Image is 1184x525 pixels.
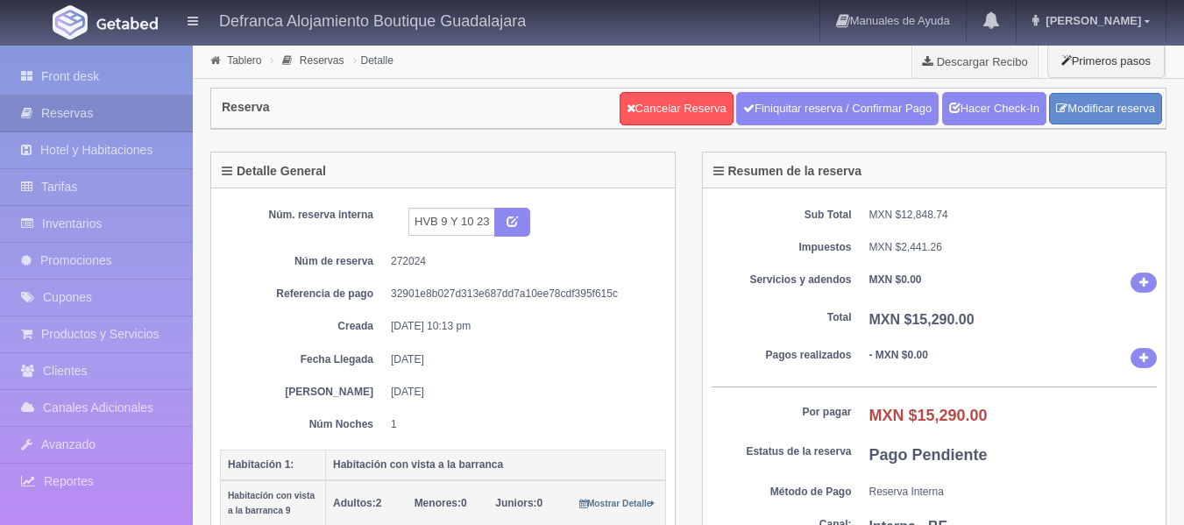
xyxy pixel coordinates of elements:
a: Reservas [300,54,344,67]
dd: Reserva Interna [869,485,1158,500]
dd: 1 [391,417,653,432]
strong: Menores: [415,497,461,509]
dt: Sub Total [712,208,852,223]
b: MXN $15,290.00 [869,407,988,424]
dd: 272024 [391,254,653,269]
b: Habitación 1: [228,458,294,471]
dt: Pagos realizados [712,348,852,363]
b: - MXN $0.00 [869,349,928,361]
dt: Servicios y adendos [712,273,852,287]
a: Hacer Check-In [942,92,1046,125]
span: 0 [415,497,467,509]
li: Detalle [349,52,398,68]
a: Cancelar Reserva [620,92,734,125]
h4: Detalle General [222,165,326,178]
th: Habitación con vista a la barranca [326,450,666,480]
a: Mostrar Detalle [579,497,656,509]
b: Pago Pendiente [869,446,988,464]
span: 2 [333,497,381,509]
dt: Referencia de pago [233,287,373,302]
dt: Fecha Llegada [233,352,373,367]
dt: Núm de reserva [233,254,373,269]
dt: [PERSON_NAME] [233,385,373,400]
b: MXN $0.00 [869,273,922,286]
strong: Adultos: [333,497,376,509]
a: Modificar reserva [1049,93,1162,125]
small: Mostrar Detalle [579,499,656,508]
h4: Resumen de la reserva [713,165,862,178]
h4: Defranca Alojamiento Boutique Guadalajara [219,9,526,31]
dt: Estatus de la reserva [712,444,852,459]
b: MXN $15,290.00 [869,312,975,327]
dt: Total [712,310,852,325]
img: Getabed [53,5,88,39]
dd: [DATE] [391,352,653,367]
dd: MXN $2,441.26 [869,240,1158,255]
dd: 32901e8b027d313e687dd7a10ee78cdf395f615c [391,287,653,302]
a: Finiquitar reserva / Confirmar Pago [736,92,939,125]
dt: Núm Noches [233,417,373,432]
img: Getabed [96,17,158,30]
span: 0 [495,497,542,509]
dt: Núm. reserva interna [233,208,373,223]
h4: Reserva [222,101,270,114]
button: Primeros pasos [1047,44,1165,78]
dt: Método de Pago [712,485,852,500]
dt: Creada [233,319,373,334]
small: Habitación con vista a la barranca 9 [228,491,315,515]
dd: [DATE] [391,385,653,400]
strong: Juniors: [495,497,536,509]
a: Descargar Recibo [912,44,1038,79]
dt: Impuestos [712,240,852,255]
span: [PERSON_NAME] [1041,14,1141,27]
a: Tablero [227,54,261,67]
dd: MXN $12,848.74 [869,208,1158,223]
dt: Por pagar [712,405,852,420]
dd: [DATE] 10:13 pm [391,319,653,334]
